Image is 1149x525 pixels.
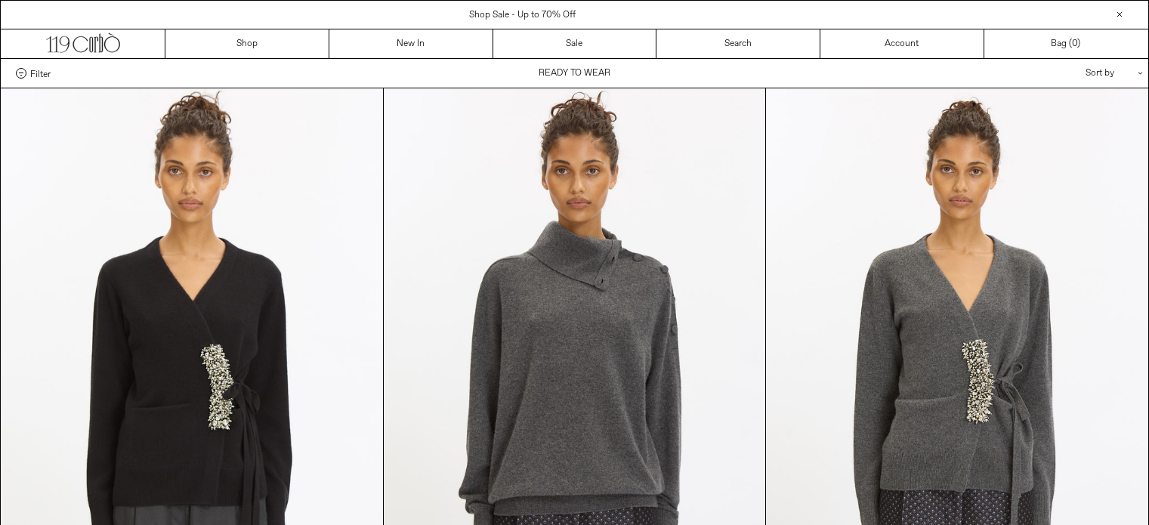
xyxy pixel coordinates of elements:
div: Sort by [997,59,1133,88]
a: New In [329,29,493,58]
span: ) [1072,37,1080,51]
span: Filter [30,68,51,79]
a: Shop Sale - Up to 70% Off [469,9,576,21]
a: Account [820,29,984,58]
a: Sale [493,29,657,58]
span: 0 [1072,38,1077,50]
a: Bag () [984,29,1148,58]
a: Shop [165,29,329,58]
a: Search [656,29,820,58]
